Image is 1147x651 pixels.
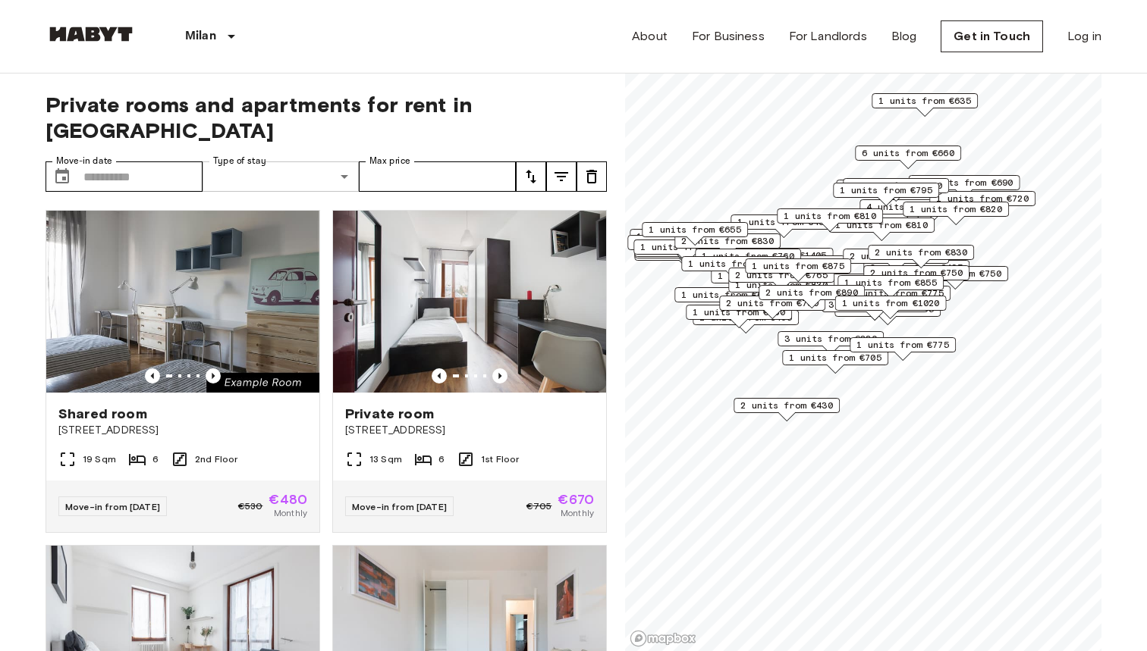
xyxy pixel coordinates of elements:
[345,423,594,438] span: [STREET_ADDRESS]
[735,268,828,282] span: 2 units from €765
[778,331,884,355] div: Map marker
[840,183,932,197] span: 1 units from €795
[850,337,956,361] div: Map marker
[941,20,1043,52] a: Get in Touch
[1067,27,1101,45] a: Log in
[352,501,447,512] span: Move-in from [DATE]
[866,200,959,214] span: 4 units from €735
[681,256,787,280] div: Map marker
[843,178,949,202] div: Map marker
[856,338,949,352] span: 1 units from €775
[195,452,237,466] span: 2nd Floor
[777,208,883,232] div: Map marker
[916,176,1013,189] span: 12 units from €690
[878,94,971,108] span: 1 units from €635
[909,175,1020,199] div: Map marker
[835,296,947,319] div: Map marker
[737,215,830,229] span: 1 units from €495
[719,296,825,319] div: Map marker
[58,405,147,423] span: Shared room
[850,179,942,192] span: 1 units from €720
[369,452,402,466] span: 13 Sqm
[910,202,1002,216] span: 1 units from €820
[269,493,307,506] span: €480
[636,230,729,243] span: 1 units from €695
[649,223,741,236] span: 1 units from €655
[561,506,594,520] span: Monthly
[909,267,1001,280] span: 2 units from €750
[702,249,794,263] span: 1 units from €760
[345,405,434,423] span: Private room
[46,92,607,143] span: Private rooms and apartments for rent in [GEOGRAPHIC_DATA]
[929,191,1035,214] div: Map marker
[633,239,740,263] div: Map marker
[152,452,159,466] span: 6
[630,229,736,252] div: Map marker
[872,93,978,117] div: Map marker
[855,146,961,169] div: Map marker
[492,368,508,383] button: Previous image
[333,211,606,393] img: Marketing picture of unit IT-14-034-001-05H
[695,249,801,272] div: Map marker
[843,249,949,272] div: Map marker
[833,183,939,206] div: Map marker
[58,423,307,438] span: [STREET_ADDRESS]
[789,27,867,45] a: For Landlords
[681,234,774,248] span: 2 units from €830
[640,240,733,254] span: 1 units from €695
[784,332,877,346] span: 3 units from €830
[630,630,696,647] a: Mapbox logo
[844,276,937,290] span: 1 units from €855
[836,180,942,203] div: Map marker
[185,27,216,45] p: Milan
[842,296,940,310] span: 1 units from €1020
[759,285,865,308] div: Map marker
[745,258,851,282] div: Map marker
[722,248,834,271] div: Map marker
[46,211,319,393] img: Marketing picture of unit IT-14-029-003-04H
[728,268,834,291] div: Map marker
[674,287,781,311] div: Map marker
[752,259,844,273] span: 1 units from €875
[863,265,969,289] div: Map marker
[546,161,577,192] button: tune
[206,368,221,383] button: Previous image
[692,27,765,45] a: For Business
[47,161,77,192] button: Choose date
[688,257,781,271] span: 1 units from €685
[837,275,944,299] div: Map marker
[83,452,116,466] span: 19 Sqm
[862,146,954,160] span: 6 units from €660
[526,499,552,513] span: €705
[850,249,942,263] span: 2 units from €785
[438,452,445,466] span: 6
[875,246,967,259] span: 2 units from €830
[711,268,817,292] div: Map marker
[516,161,546,192] button: tune
[835,218,928,232] span: 1 units from €810
[369,155,410,167] label: Max price
[891,27,917,45] a: Blog
[726,296,819,310] span: 2 units from €730
[632,27,668,45] a: About
[432,368,447,383] button: Previous image
[903,202,1009,225] div: Map marker
[734,398,840,421] div: Map marker
[936,192,1029,205] span: 1 units from €720
[56,155,112,167] label: Move-in date
[627,235,734,258] div: Map marker
[332,210,607,533] a: Marketing picture of unit IT-14-034-001-05HPrevious imagePrevious imagePrivate room[STREET_ADDRES...
[731,214,837,238] div: Map marker
[577,161,607,192] button: tune
[681,288,774,302] span: 1 units from €695
[851,286,944,300] span: 3 units from €775
[558,493,594,506] span: €670
[481,452,519,466] span: 1st Floor
[686,305,792,328] div: Map marker
[145,368,160,383] button: Previous image
[46,27,137,42] img: Habyt
[740,399,833,412] span: 2 units from €430
[868,245,974,268] div: Map marker
[870,266,963,280] span: 2 units from €750
[213,155,266,167] label: Type of stay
